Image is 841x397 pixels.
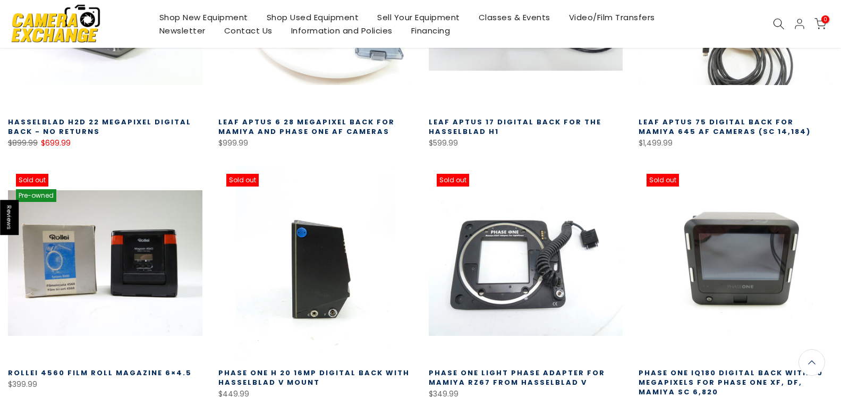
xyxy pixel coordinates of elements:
a: Contact Us [215,24,282,37]
span: 0 [821,15,829,23]
a: Classes & Events [469,11,559,24]
a: Phase One H 20 16MP Digital Back with Hasselblad V Mount [218,368,410,387]
a: Sell Your Equipment [368,11,470,24]
a: Leaf Aptus 17 Digital Back for the Hasselblad H1 [429,117,601,137]
a: Rollei 4560 Film Roll Magazine 6×4.5 [8,368,192,378]
div: $999.99 [218,137,413,150]
a: Shop Used Equipment [257,11,368,24]
a: Newsletter [150,24,215,37]
a: Information and Policies [282,24,402,37]
a: Hasselblad H2D 22 Megapixel Digital Back - No Returns [8,117,191,137]
ins: $699.99 [41,137,71,150]
a: Back to the top [798,349,825,376]
a: Phase One IQ180 Digital Back with 80 Megapixels for Phase One XF, DF, Mamiya SC 6,820 [639,368,823,397]
a: 0 [814,18,826,30]
del: $899.99 [8,138,38,148]
div: $399.99 [8,378,202,391]
div: $599.99 [429,137,623,150]
a: Leaf Aptus 75 Digital Back for Mamiya 645 AF Cameras (SC 14,184) [639,117,811,137]
a: Video/Film Transfers [559,11,664,24]
a: Leaf Aptus 6 28 Megapixel Back for Mamiya and Phase One AF Cameras [218,117,395,137]
a: Shop New Equipment [150,11,257,24]
a: Financing [402,24,460,37]
a: Phase One Light Phase Adapter for Mamiya RZ67 from Hasselblad V [429,368,605,387]
div: $1,499.99 [639,137,833,150]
